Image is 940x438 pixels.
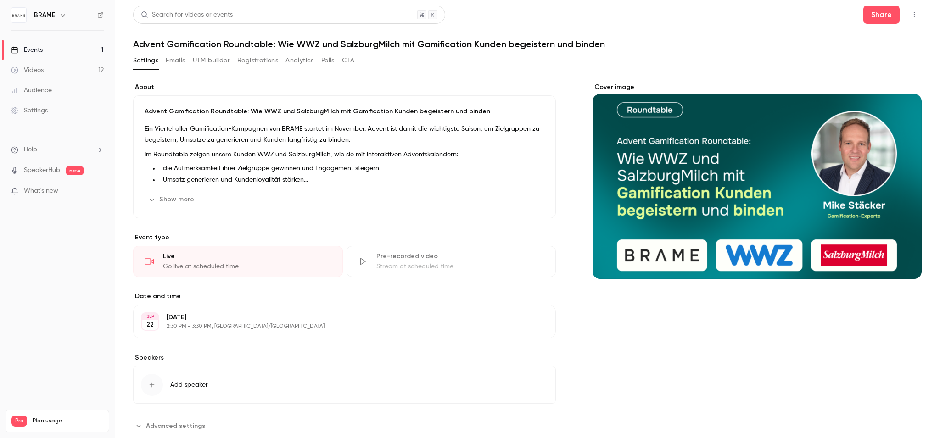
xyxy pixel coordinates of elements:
p: Im Roundtable zeigen unsere Kunden WWZ und SalzburgMilch, wie sie mit interaktiven Adventskalendern: [145,149,544,160]
button: Advanced settings [133,418,211,433]
div: Audience [11,86,52,95]
button: Registrations [237,53,278,68]
li: Umsatz generieren und Kundenloyalität stärken [159,175,544,185]
button: UTM builder [193,53,230,68]
p: Ein Viertel aller Gamification-Kampagnen von BRAME startet im November. Advent ist damit die wich... [145,123,544,145]
p: [DATE] [167,313,507,322]
section: Advanced settings [133,418,556,433]
div: Videos [11,66,44,75]
button: Share [863,6,900,24]
div: Settings [11,106,48,115]
li: die Aufmerksamkeit ihrer Zielgruppe gewinnen und Engagement steigern [159,164,544,173]
p: 2:30 PM - 3:30 PM, [GEOGRAPHIC_DATA]/[GEOGRAPHIC_DATA] [167,323,507,330]
span: Advanced settings [146,421,205,431]
label: Date and time [133,292,556,301]
span: Help [24,145,37,155]
button: Polls [321,53,335,68]
button: Emails [166,53,185,68]
h6: BRAME [34,11,56,20]
button: Settings [133,53,158,68]
button: CTA [342,53,354,68]
label: Speakers [133,353,556,362]
section: Cover image [593,83,922,279]
div: Live [163,252,331,261]
p: 22 [146,320,154,329]
div: Go live at scheduled time [163,262,331,271]
span: new [66,166,84,175]
button: Show more [145,192,200,207]
label: About [133,83,556,92]
span: Add speaker [170,380,208,389]
div: Pre-recorded video [376,252,545,261]
iframe: Noticeable Trigger [93,187,104,195]
h1: Advent Gamification Roundtable: Wie WWZ und SalzburgMilch mit Gamification Kunden begeistern und ... [133,39,922,50]
div: Stream at scheduled time [376,262,545,271]
div: Search for videos or events [141,10,233,20]
button: Add speaker [133,366,556,404]
button: Analytics [285,53,314,68]
label: Cover image [593,83,922,92]
a: SpeakerHub [24,166,60,175]
div: LiveGo live at scheduled time [133,246,343,277]
img: BRAME [11,8,26,22]
p: Event type [133,233,556,242]
li: help-dropdown-opener [11,145,104,155]
div: Pre-recorded videoStream at scheduled time [347,246,556,277]
span: What's new [24,186,58,196]
p: Advent Gamification Roundtable: Wie WWZ und SalzburgMilch mit Gamification Kunden begeistern und ... [145,107,544,116]
div: Events [11,45,43,55]
span: Plan usage [33,417,103,425]
span: Pro [11,416,27,427]
div: SEP [142,313,158,320]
